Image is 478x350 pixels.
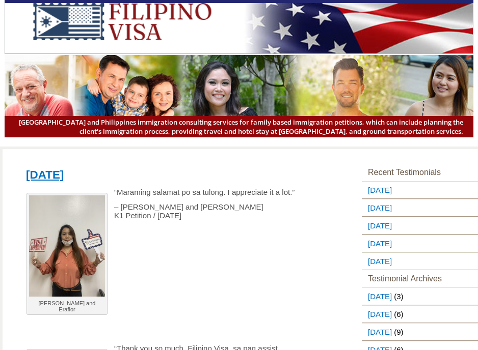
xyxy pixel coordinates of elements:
[26,168,64,181] a: [DATE]
[362,182,394,198] a: [DATE]
[362,217,394,234] a: [DATE]
[362,324,394,340] a: [DATE]
[15,118,463,136] span: [GEOGRAPHIC_DATA] and Philippines immigration consulting services for family based immigration pe...
[362,306,394,323] a: [DATE]
[114,202,263,220] span: – [PERSON_NAME] and [PERSON_NAME] K1 Petition / [DATE]
[362,288,394,305] a: [DATE]
[20,188,312,196] p: “Maraming salamat po sa tulong. I appreciate it a lot.”
[29,300,105,312] p: [PERSON_NAME] and Eraflor
[362,199,394,216] a: [DATE]
[362,253,394,270] a: [DATE]
[362,235,394,252] a: [DATE]
[29,195,105,297] img: Jamie and Eraflor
